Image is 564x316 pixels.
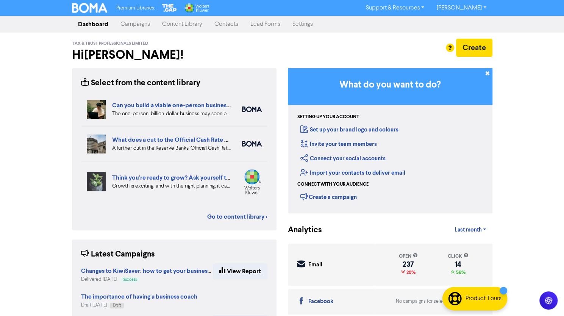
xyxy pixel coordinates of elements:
a: Invite your team members [300,141,377,148]
a: Can you build a viable one-person business? [112,102,232,109]
a: Lead Forms [244,17,286,32]
div: click [447,253,468,260]
a: Import your contacts to deliver email [300,169,405,177]
a: Contacts [208,17,244,32]
div: Latest Campaigns [81,249,155,260]
div: Setting up your account [297,114,359,120]
div: Create a campaign [300,191,357,202]
iframe: Chat Widget [526,280,564,316]
a: Connect your social accounts [300,155,386,162]
a: [PERSON_NAME] [430,2,492,14]
img: BOMA Logo [72,3,108,13]
div: 237 [399,261,418,268]
div: No campaigns for selected dates [396,298,472,305]
a: View Report [213,263,267,279]
img: The Gap [161,3,178,13]
div: Analytics [288,224,312,236]
div: Delivered [DATE] [81,276,213,283]
span: Success [123,278,137,282]
span: 56% [454,269,465,275]
div: The one-person, billion-dollar business may soon become a reality. But what are the pros and cons... [112,110,231,118]
a: What does a cut to the Official Cash Rate mean for your business? [112,136,289,144]
strong: The importance of having a business coach [81,293,197,300]
span: Last month [454,227,481,233]
span: Premium Libraries: [116,6,155,11]
a: Content Library [156,17,208,32]
div: Facebook [308,297,333,306]
span: Tax & Trust Professionals Limited [72,41,148,46]
h2: Hi [PERSON_NAME] ! [72,48,277,62]
div: Getting Started in BOMA [288,68,492,213]
span: 20% [405,269,416,275]
a: Support & Resources [359,2,430,14]
img: Wolters Kluwer [184,3,209,13]
div: Draft [DATE] [81,302,197,309]
div: open [399,253,418,260]
strong: Changes to KiwiSaver: how to get your business ready [81,267,227,275]
a: Campaigns [114,17,156,32]
button: Create [456,39,492,57]
div: Growth is exciting, and with the right planning, it can be a turning point for your business. Her... [112,182,231,190]
img: boma [242,106,262,112]
a: Go to content library > [207,212,267,221]
div: 14 [447,261,468,268]
div: Select from the content library [81,77,200,89]
a: Set up your brand logo and colours [300,126,398,133]
div: A further cut in the Reserve Banks’ Official Cash Rate sounds like good news. But what’s the real... [112,144,231,152]
a: The importance of having a business coach [81,294,197,300]
a: Think you’re ready to grow? Ask yourself these 4 questions first. [112,174,285,181]
div: Connect with your audience [297,181,369,188]
a: Last month [448,222,492,238]
a: Changes to KiwiSaver: how to get your business ready [81,268,227,274]
img: boma [242,141,262,147]
h3: What do you want to do? [299,80,481,91]
div: Email [308,261,322,269]
img: wolters_kluwer [242,169,262,194]
a: Settings [286,17,319,32]
a: Dashboard [72,17,114,32]
span: Draft [113,303,121,307]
